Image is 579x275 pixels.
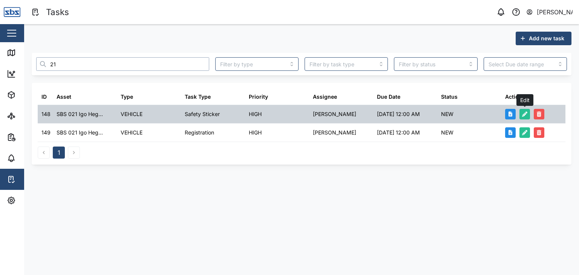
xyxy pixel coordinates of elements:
[185,93,211,101] div: Task Type
[20,175,40,183] div: Tasks
[121,110,142,118] div: VEHICLE
[249,93,268,101] div: Priority
[121,128,142,137] div: VEHICLE
[505,93,522,101] div: Action
[20,196,46,205] div: Settings
[537,8,573,17] div: [PERSON_NAME]
[516,32,571,45] button: Add new task
[526,7,573,17] button: [PERSON_NAME]
[20,70,54,78] div: Dashboard
[20,112,38,120] div: Sites
[41,93,47,101] div: ID
[305,57,388,71] input: Filter by task type
[529,32,564,45] span: Add new task
[20,49,37,57] div: Map
[313,128,356,137] div: [PERSON_NAME]
[441,93,458,101] div: Status
[53,147,65,159] button: 1
[121,93,133,101] div: Type
[377,128,420,137] div: [DATE] 12:00 AM
[20,133,45,141] div: Reports
[484,57,567,71] input: Select Due date range
[36,57,209,71] input: Search task here...
[394,57,477,71] input: Filter by status
[249,128,262,137] div: HIGH
[377,110,420,118] div: [DATE] 12:00 AM
[57,128,103,137] div: SBS 021 Igo Heg...
[20,91,43,99] div: Assets
[215,57,299,71] input: Filter by type
[41,110,51,118] div: 148
[4,4,20,20] img: Main Logo
[57,93,71,101] div: Asset
[57,110,103,118] div: SBS 021 Igo Heg...
[249,110,262,118] div: HIGH
[41,128,51,137] div: 149
[313,93,337,101] div: Assignee
[441,110,453,118] div: NEW
[313,110,356,118] div: [PERSON_NAME]
[185,128,214,137] div: Registration
[377,93,400,101] div: Due Date
[20,154,43,162] div: Alarms
[46,6,69,19] div: Tasks
[441,128,453,137] div: NEW
[185,110,220,118] div: Safety Sticker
